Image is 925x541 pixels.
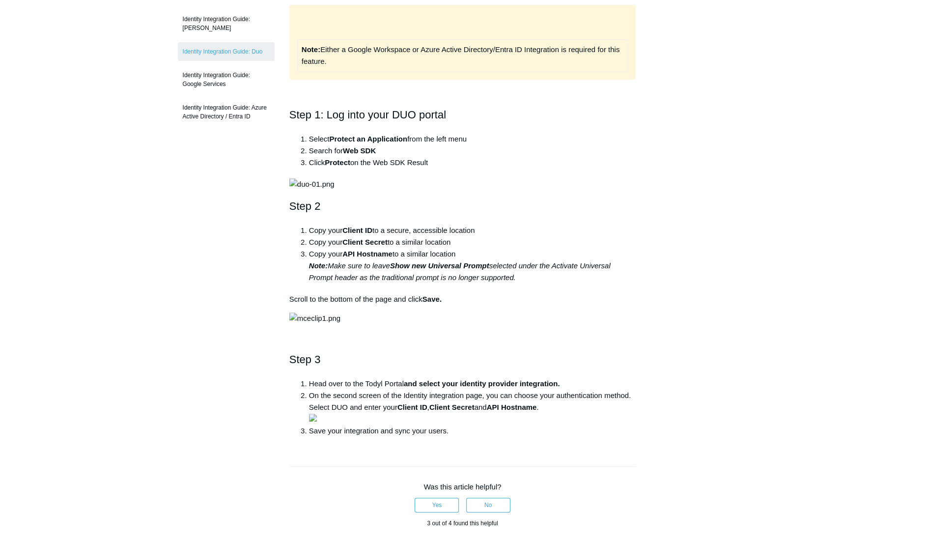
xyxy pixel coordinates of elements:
strong: and select your identity provider integration. [404,379,560,388]
strong: Protect [325,158,350,167]
a: Identity Integration Guide: Google Services [178,66,275,93]
li: Search for [309,145,636,157]
strong: Protect an Application [329,135,407,143]
li: Copy your to a secure, accessible location [309,225,636,236]
li: Click on the Web SDK Result [309,157,636,169]
h2: Step 1: Log into your DUO portal [289,106,636,123]
em: Make sure to leave selected under the Activate Universal Prompt header as the traditional prompt ... [309,261,611,282]
strong: Client Secret [342,238,388,246]
strong: API Hostname [487,403,537,411]
li: On the second screen of the Identity integration page, you can choose your authentication method.... [309,390,636,425]
h2: Step 3 [289,351,636,368]
strong: Client ID [342,226,372,234]
li: Head over to the Todyl Portal [309,378,636,390]
td: Either a Google Workspace or Azure Active Directory/Entra ID Integration is required for this fea... [297,39,628,71]
strong: Client Secret [429,403,475,411]
li: Copy your to a similar location [309,248,636,284]
strong: Note: [302,45,320,54]
li: Save your integration and sync your users. [309,425,636,437]
a: Identity Integration Guide: Duo [178,42,275,61]
a: Identity Integration Guide: Azure Active Directory / Entra ID [178,98,275,126]
img: 21914168846099 [309,414,317,422]
img: mceclip1.png [289,313,340,324]
p: Scroll to the bottom of the page and click [289,293,636,305]
strong: API Hostname [342,250,392,258]
strong: Save. [422,295,442,303]
img: duo-01.png [289,178,335,190]
li: Select from the left menu [309,133,636,145]
h2: Step 2 [289,198,636,215]
strong: Client ID [397,403,427,411]
strong: Note: [309,261,328,270]
button: This article was helpful [415,498,459,513]
strong: Web SDK [343,146,376,155]
strong: Show new Universal Prompt [390,261,489,270]
button: This article was not helpful [466,498,510,513]
a: Identity Integration Guide: [PERSON_NAME] [178,10,275,37]
span: Was this article helpful? [424,483,502,491]
li: Copy your to a similar location [309,236,636,248]
span: 3 out of 4 found this helpful [427,520,498,527]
